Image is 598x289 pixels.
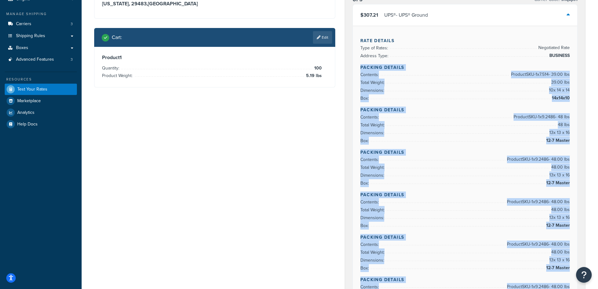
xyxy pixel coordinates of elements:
[548,129,570,136] span: 13 x 13 x 16
[360,122,386,128] span: Total Weight:
[550,94,570,102] span: 14x14x10
[360,107,570,113] h4: Packing Details
[512,113,570,121] span: Product SKU-1 x 9.2486 - 48 lbs
[360,79,386,86] span: Total Weight:
[360,114,380,120] span: Contents:
[16,45,28,51] span: Boxes
[5,84,77,95] a: Test Your Rates
[360,130,386,136] span: Dimensions:
[550,164,570,171] span: 48.00 lbs
[102,54,327,61] h3: Product 1
[509,71,570,78] span: Product SKU-1 x 7.514 - 39.00 lbs
[550,206,570,214] span: 48.00 lbs
[304,72,322,80] span: 5.19 lbs
[5,11,77,17] div: Manage Shipping
[545,137,570,144] span: 12-7 Master
[5,30,77,42] a: Shipping Rules
[360,180,370,186] span: Box:
[550,79,570,86] span: 39.00 lbs
[5,42,77,54] a: Boxes
[576,267,592,283] button: Open Resource Center
[5,107,77,118] a: Analytics
[360,199,380,205] span: Contents:
[548,52,570,59] span: BUSINESS
[360,222,370,229] span: Box:
[71,57,73,62] span: 3
[16,57,54,62] span: Advanced Features
[5,77,77,82] div: Resources
[360,249,386,256] span: Total Weight:
[360,71,380,78] span: Contents:
[313,31,332,44] a: Edit
[71,21,73,27] span: 3
[537,44,570,52] span: Negotiated Rate
[360,149,570,156] h4: Packing Details
[505,241,570,248] span: Product SKU-1 x 9.2486 - 48.00 lbs
[313,64,322,72] span: 100
[360,11,378,19] span: $307.21
[5,54,77,65] a: Advanced Features3
[360,265,370,271] span: Box:
[112,35,122,40] h2: Cart :
[360,64,570,71] h4: Packing Details
[5,119,77,130] a: Help Docs
[17,98,41,104] span: Marketplace
[384,11,428,19] div: UPS® - UPS® Ground
[360,192,570,198] h4: Packing Details
[545,179,570,187] span: 12-7 Master
[547,86,570,94] span: 10 x 14 x 14
[17,87,47,92] span: Test Your Rates
[17,122,38,127] span: Help Docs
[360,53,390,59] span: Address Type:
[548,171,570,179] span: 13 x 13 x 16
[505,156,570,163] span: Product SKU-1 x 9.2486 - 48.00 lbs
[5,18,77,30] li: Carriers
[360,37,570,44] h4: Rate Details
[360,156,380,163] span: Contents:
[5,54,77,65] li: Advanced Features
[360,87,386,94] span: Dimensions:
[548,214,570,221] span: 13 x 13 x 16
[360,207,386,213] span: Total Weight:
[17,110,35,115] span: Analytics
[505,198,570,206] span: Product SKU-1 x 9.2486 - 48.00 lbs
[360,234,570,241] h4: Packing Details
[16,21,31,27] span: Carriers
[102,1,327,7] h3: [US_STATE], 29483 , [GEOGRAPHIC_DATA]
[545,264,570,272] span: 12-7 Master
[360,137,370,144] span: Box:
[360,172,386,179] span: Dimensions:
[102,72,134,79] span: Product Weight:
[545,222,570,229] span: 12-7 Master
[16,33,45,39] span: Shipping Rules
[360,241,380,248] span: Contents:
[360,257,386,264] span: Dimensions:
[5,95,77,107] a: Marketplace
[5,18,77,30] a: Carriers3
[360,214,386,221] span: Dimensions:
[556,121,570,129] span: 48 lbs
[550,248,570,256] span: 48.00 lbs
[102,65,121,71] span: Quantity:
[548,256,570,264] span: 13 x 13 x 16
[360,45,390,51] span: Type of Rates:
[360,276,570,283] h4: Packing Details
[360,95,370,102] span: Box:
[360,164,386,171] span: Total Weight:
